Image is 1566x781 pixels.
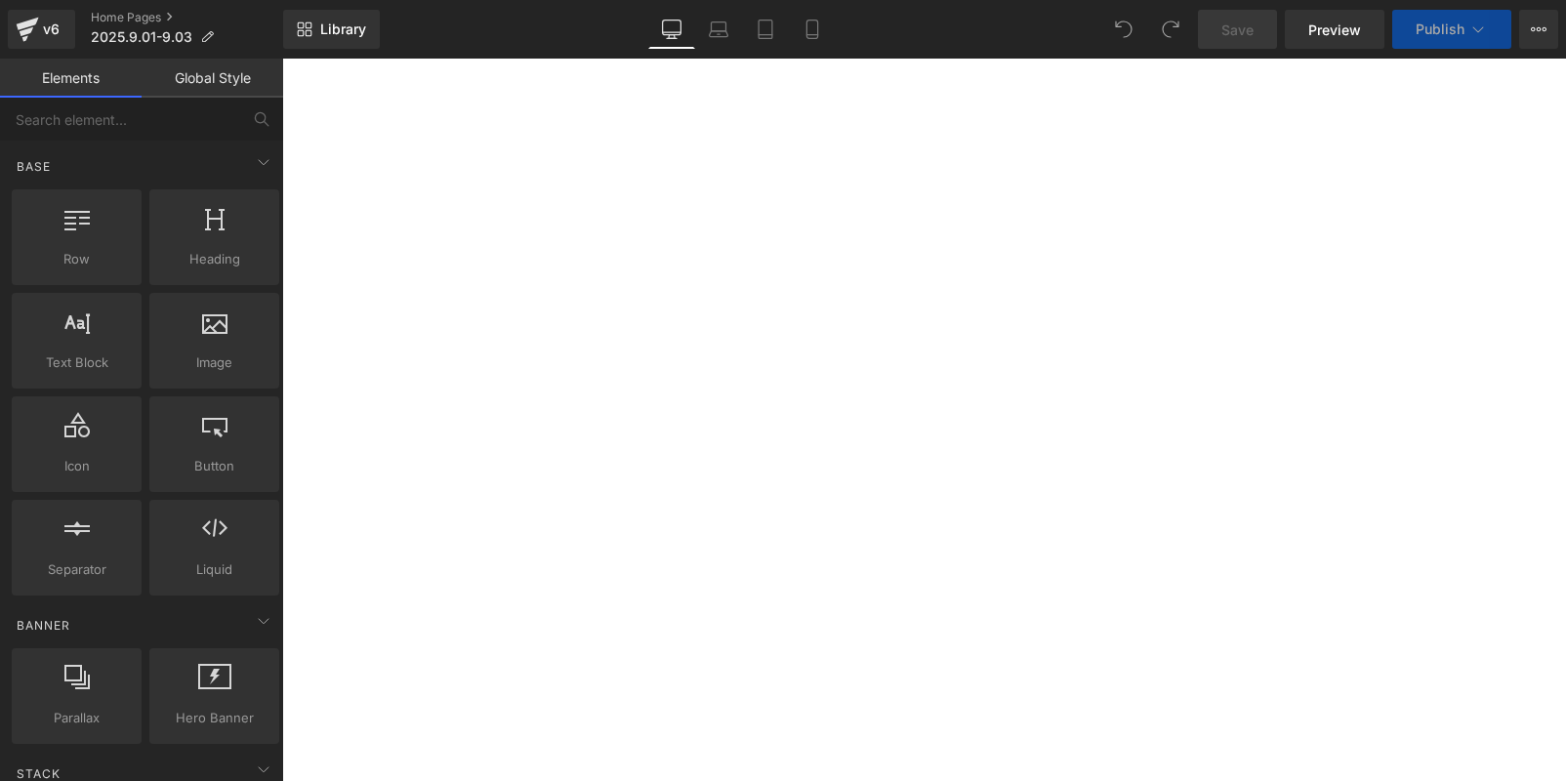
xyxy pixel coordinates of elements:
[18,708,136,728] span: Parallax
[1151,10,1190,49] button: Redo
[1221,20,1254,40] span: Save
[18,352,136,373] span: Text Block
[18,559,136,580] span: Separator
[15,616,72,635] span: Banner
[695,10,742,49] a: Laptop
[39,17,63,42] div: v6
[155,456,273,476] span: Button
[1104,10,1143,49] button: Undo
[283,10,380,49] a: New Library
[18,249,136,269] span: Row
[320,21,366,38] span: Library
[742,10,789,49] a: Tablet
[91,29,192,45] span: 2025.9.01-9.03
[1416,21,1464,37] span: Publish
[18,456,136,476] span: Icon
[155,559,273,580] span: Liquid
[15,157,53,176] span: Base
[1519,10,1558,49] button: More
[1308,20,1361,40] span: Preview
[155,352,273,373] span: Image
[789,10,836,49] a: Mobile
[8,10,75,49] a: v6
[1392,10,1511,49] button: Publish
[142,59,283,98] a: Global Style
[155,249,273,269] span: Heading
[91,10,283,25] a: Home Pages
[155,708,273,728] span: Hero Banner
[648,10,695,49] a: Desktop
[1285,10,1384,49] a: Preview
